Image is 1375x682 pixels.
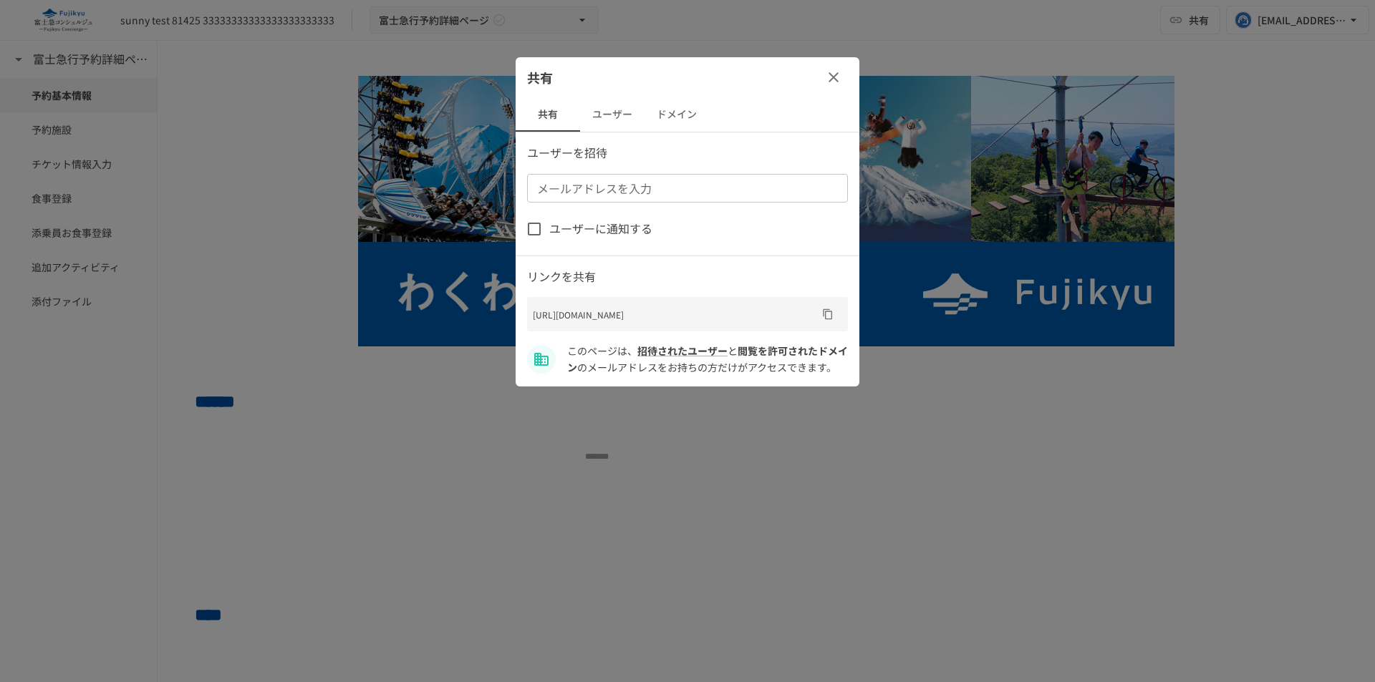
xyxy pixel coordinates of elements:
[816,303,839,326] button: URLをコピー
[527,144,848,162] p: ユーザーを招待
[516,97,580,132] button: 共有
[549,220,652,238] span: ユーザーに通知する
[516,57,859,97] div: 共有
[527,268,848,286] p: リンクを共有
[567,343,848,375] p: このページは、 と のメールアドレスをお持ちの方だけがアクセスできます。
[580,97,645,132] button: ユーザー
[567,344,848,374] span: example.com
[645,97,709,132] button: ドメイン
[637,344,728,358] a: 招待されたユーザー
[533,308,816,321] p: [URL][DOMAIN_NAME]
